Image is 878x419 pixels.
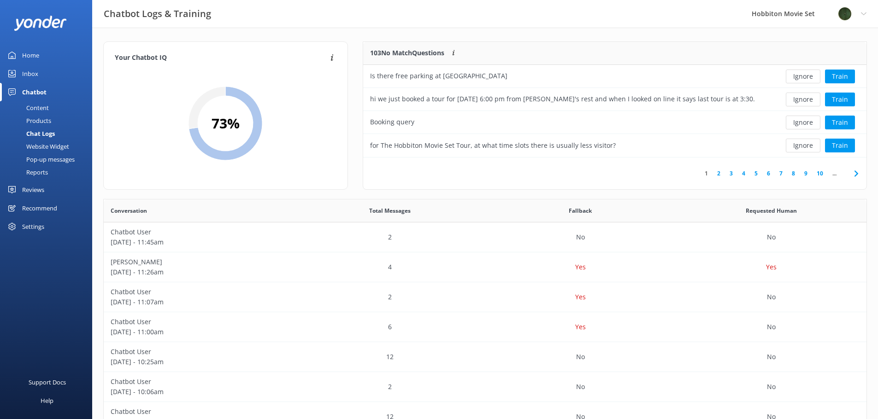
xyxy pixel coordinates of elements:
div: Settings [22,217,44,236]
p: 2 [388,382,392,392]
p: No [767,382,776,392]
button: Ignore [786,70,820,83]
div: Recommend [22,199,57,217]
button: Train [825,70,855,83]
a: 4 [737,169,750,178]
p: 6 [388,322,392,332]
button: Ignore [786,139,820,152]
img: yonder-white-logo.png [14,16,67,31]
a: Website Widget [6,140,92,153]
p: Chatbot User [111,347,288,357]
img: 34-1720495293.png [838,7,852,21]
a: 1 [700,169,713,178]
div: row [104,222,866,252]
a: 3 [725,169,737,178]
div: row [363,134,866,157]
h4: Your Chatbot IQ [115,53,328,63]
div: for The Hobbiton Movie Set Tour, at what time slots there is usually less visitor? [370,140,616,151]
a: 5 [750,169,762,178]
div: Booking query [370,117,414,127]
a: 7 [775,169,787,178]
div: Chat Logs [6,127,55,140]
button: Train [825,93,855,106]
p: No [767,322,776,332]
div: row [363,65,866,88]
div: Inbox [22,64,38,83]
div: Home [22,46,39,64]
p: [DATE] - 10:25am [111,357,288,367]
div: Reviews [22,180,44,199]
div: hi we just booked a tour for [DATE] 6:00 pm from [PERSON_NAME]'s rest and when I looked on line i... [370,94,757,104]
div: Chatbot [22,83,47,101]
h2: 73 % [212,112,240,134]
p: Chatbot User [111,377,288,387]
div: Reports [6,166,48,179]
div: row [104,282,866,312]
span: Fallback [569,206,592,215]
p: 2 [388,232,392,242]
a: Pop-up messages [6,153,92,166]
div: Website Widget [6,140,69,153]
div: Help [41,391,53,410]
div: Pop-up messages [6,153,75,166]
div: Support Docs [29,373,66,391]
p: No [576,382,585,392]
p: Chatbot User [111,227,288,237]
div: row [363,88,866,111]
a: Content [6,101,92,114]
p: 2 [388,292,392,302]
p: [DATE] - 10:06am [111,387,288,397]
div: row [104,312,866,342]
a: Chat Logs [6,127,92,140]
a: 8 [787,169,800,178]
a: 2 [713,169,725,178]
div: row [104,342,866,372]
p: Yes [766,262,777,272]
div: row [104,372,866,402]
p: No [767,352,776,362]
p: No [576,352,585,362]
a: 10 [812,169,828,178]
button: Train [825,116,855,129]
span: Total Messages [369,206,411,215]
p: [DATE] - 11:45am [111,237,288,247]
p: No [767,292,776,302]
a: 9 [800,169,812,178]
div: row [104,252,866,282]
p: Yes [575,322,586,332]
h3: Chatbot Logs & Training [104,6,211,21]
p: [DATE] - 11:00am [111,327,288,337]
p: Yes [575,292,586,302]
a: Reports [6,166,92,179]
a: Products [6,114,92,127]
p: Yes [575,262,586,272]
span: ... [828,169,841,178]
span: Conversation [111,206,147,215]
div: Is there free parking at [GEOGRAPHIC_DATA] [370,71,507,81]
p: Chatbot User [111,317,288,327]
div: Products [6,114,51,127]
p: [DATE] - 11:07am [111,297,288,307]
p: 12 [386,352,394,362]
div: row [363,111,866,134]
a: 6 [762,169,775,178]
p: Chatbot User [111,287,288,297]
p: Chatbot User [111,407,288,417]
div: grid [363,65,866,157]
p: No [576,232,585,242]
span: Requested Human [746,206,797,215]
div: Content [6,101,49,114]
p: [DATE] - 11:26am [111,267,288,277]
button: Ignore [786,116,820,129]
p: 4 [388,262,392,272]
button: Train [825,139,855,152]
p: [PERSON_NAME] [111,257,288,267]
p: 103 No Match Questions [370,48,444,58]
button: Ignore [786,93,820,106]
p: No [767,232,776,242]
